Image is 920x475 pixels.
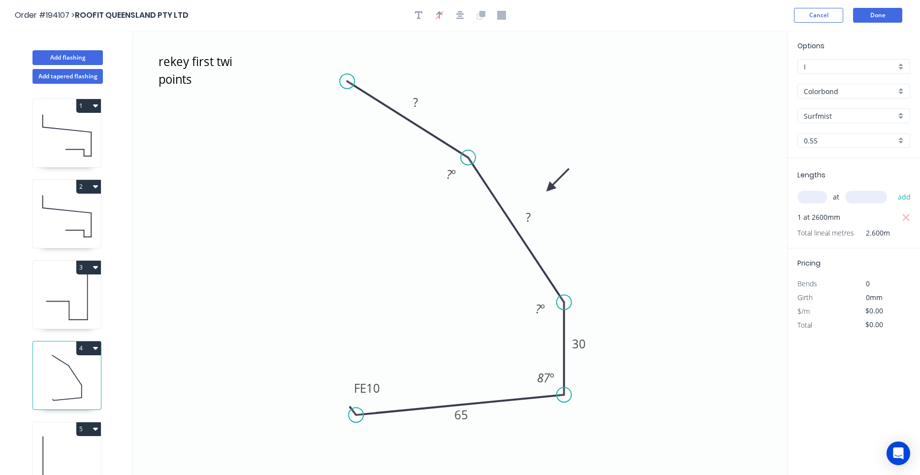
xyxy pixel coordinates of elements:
[797,279,817,288] span: Bends
[572,336,586,352] tspan: 30
[797,293,813,302] span: Girth
[797,226,854,240] span: Total lineal metres
[854,226,890,240] span: 2.600m
[804,62,896,72] input: Price level
[887,441,910,465] div: Open Intercom Messenger
[540,301,545,317] tspan: º
[893,189,916,205] button: add
[366,380,380,396] tspan: 10
[526,209,531,225] tspan: ?
[454,407,468,423] tspan: 65
[536,301,541,317] tspan: ?
[804,111,896,121] input: Colour
[797,320,812,330] span: Total
[794,8,843,23] button: Cancel
[797,306,810,316] span: $/m
[76,261,101,274] button: 3
[446,166,452,182] tspan: ?
[32,69,103,84] button: Add tapered flashing
[75,9,189,21] span: ROOFIT QUEENSLAND PTY LTD
[15,9,75,21] span: Order #194107 >
[157,51,236,88] textarea: rekey first twi points
[76,341,101,355] button: 4
[537,370,550,386] tspan: 87
[804,136,896,146] input: Thickness
[550,370,554,386] tspan: º
[804,86,896,97] input: Material
[866,293,883,302] span: 0mm
[32,50,103,65] button: Add flashing
[797,210,840,224] span: 1 at 2600mm
[354,380,366,396] tspan: FE
[797,258,821,268] span: Pricing
[833,190,839,204] span: at
[797,170,825,180] span: Lengths
[76,422,101,436] button: 5
[76,180,101,194] button: 2
[76,99,101,113] button: 1
[853,8,902,23] button: Done
[866,279,870,288] span: 0
[413,94,418,110] tspan: ?
[451,166,456,182] tspan: º
[797,41,825,51] span: Options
